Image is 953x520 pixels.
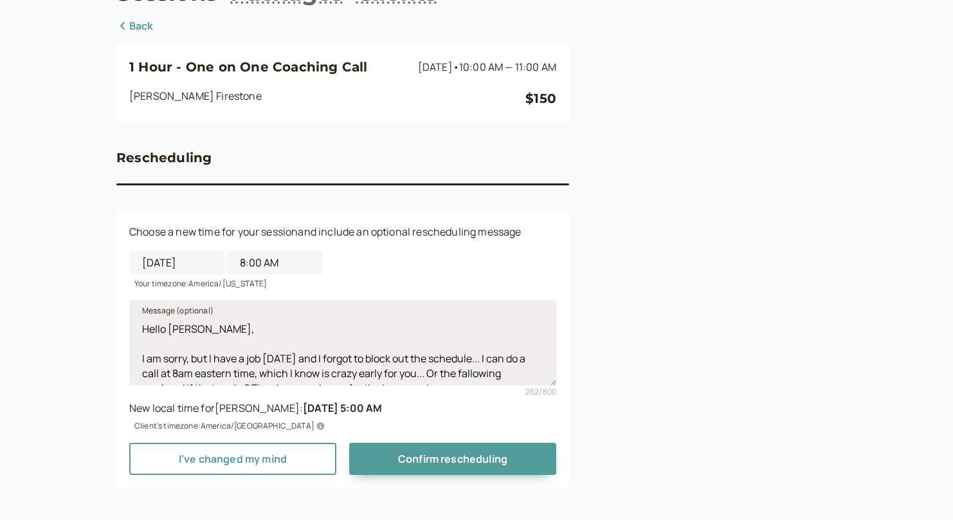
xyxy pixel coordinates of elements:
[129,443,336,475] a: I've changed my mind
[129,417,556,432] div: Client's timezone: America/[GEOGRAPHIC_DATA]
[116,18,154,35] a: Back
[227,251,322,275] input: 12:00 AM
[129,400,556,417] div: New local time for [PERSON_NAME] :
[398,452,507,466] span: Confirm rescheduling
[129,275,556,290] div: Your timezone: America/[US_STATE]
[129,57,413,77] h3: 1 Hour - One on One Coaching Call
[889,458,953,520] iframe: Chat Widget
[129,300,556,385] textarea: Message (optional)
[129,251,224,275] input: Start date
[116,147,212,168] h3: Rescheduling
[418,60,556,74] span: [DATE]
[142,304,213,317] span: Message (optional)
[303,401,382,415] b: [DATE] 5:00 AM
[459,60,556,74] span: 10:00 AM — 11:00 AM
[129,88,525,109] div: [PERSON_NAME] Firestone
[349,443,556,475] button: Confirm rescheduling
[129,224,556,241] p: Choose a new time for your session and include an optional rescheduling message
[453,60,459,74] span: •
[525,88,556,109] div: $150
